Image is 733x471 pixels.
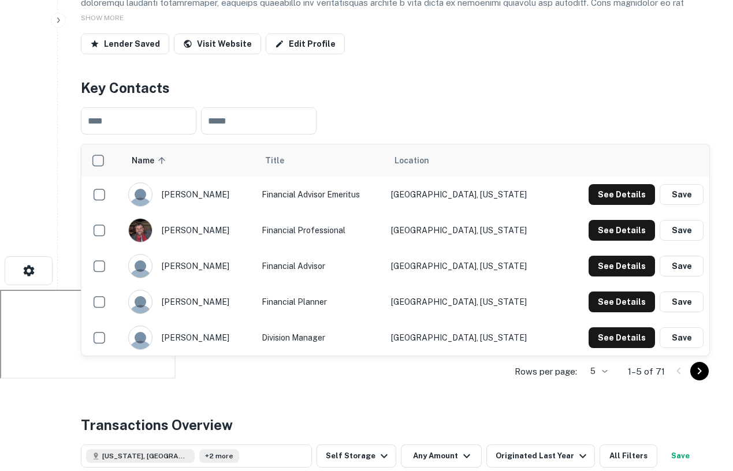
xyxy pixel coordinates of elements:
[129,255,152,278] img: 9c8pery4andzj6ohjkjp54ma2
[496,449,590,463] div: Originated Last Year
[205,451,233,461] span: +2 more
[675,379,733,434] iframe: Chat Widget
[122,144,256,177] th: Name
[174,33,261,54] a: Visit Website
[265,154,299,167] span: Title
[266,33,345,54] a: Edit Profile
[385,248,560,284] td: [GEOGRAPHIC_DATA], [US_STATE]
[385,320,560,356] td: [GEOGRAPHIC_DATA], [US_STATE]
[628,365,665,379] p: 1–5 of 71
[589,327,655,348] button: See Details
[132,154,169,167] span: Name
[385,144,560,177] th: Location
[401,444,482,468] button: Any Amount
[81,14,124,22] span: SHOW MORE
[395,154,429,167] span: Location
[256,177,386,212] td: Financial advisor emeritus
[129,326,152,349] img: 9c8pery4andzj6ohjkjp54ma2
[256,212,386,248] td: Financial Professional
[385,177,560,212] td: [GEOGRAPHIC_DATA], [US_STATE]
[256,248,386,284] td: Financial Advisor
[317,444,396,468] button: Self Storage
[129,183,152,206] img: 9c8pery4andzj6ohjkjp54ma2
[660,220,704,241] button: Save
[662,444,699,468] button: Save your search to get updates of matches that match your search criteria.
[256,284,386,320] td: Financial Planner
[600,444,657,468] button: All Filters
[102,451,189,461] span: [US_STATE], [GEOGRAPHIC_DATA]
[128,290,250,314] div: [PERSON_NAME]
[256,320,386,356] td: Division Manager
[589,291,655,312] button: See Details
[589,220,655,241] button: See Details
[128,182,250,207] div: [PERSON_NAME]
[582,363,609,380] div: 5
[129,290,152,313] img: 9c8pery4andzj6ohjkjp54ma2
[690,362,709,380] button: Go to next page
[81,77,710,98] h4: Key Contacts
[81,144,709,356] div: scrollable content
[660,184,704,205] button: Save
[660,256,704,276] button: Save
[515,365,577,379] p: Rows per page:
[129,219,152,242] img: 1516983374415
[486,444,595,468] button: Originated Last Year
[660,291,704,312] button: Save
[256,144,386,177] th: Title
[128,218,250,242] div: [PERSON_NAME]
[589,256,655,276] button: See Details
[128,326,250,350] div: [PERSON_NAME]
[660,327,704,348] button: Save
[81,444,312,468] button: [US_STATE], [GEOGRAPHIC_DATA]+2 more
[385,284,560,320] td: [GEOGRAPHIC_DATA], [US_STATE]
[385,212,560,248] td: [GEOGRAPHIC_DATA], [US_STATE]
[81,414,233,435] h4: Transactions Overview
[589,184,655,205] button: See Details
[128,254,250,278] div: [PERSON_NAME]
[81,33,169,54] button: Lender Saved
